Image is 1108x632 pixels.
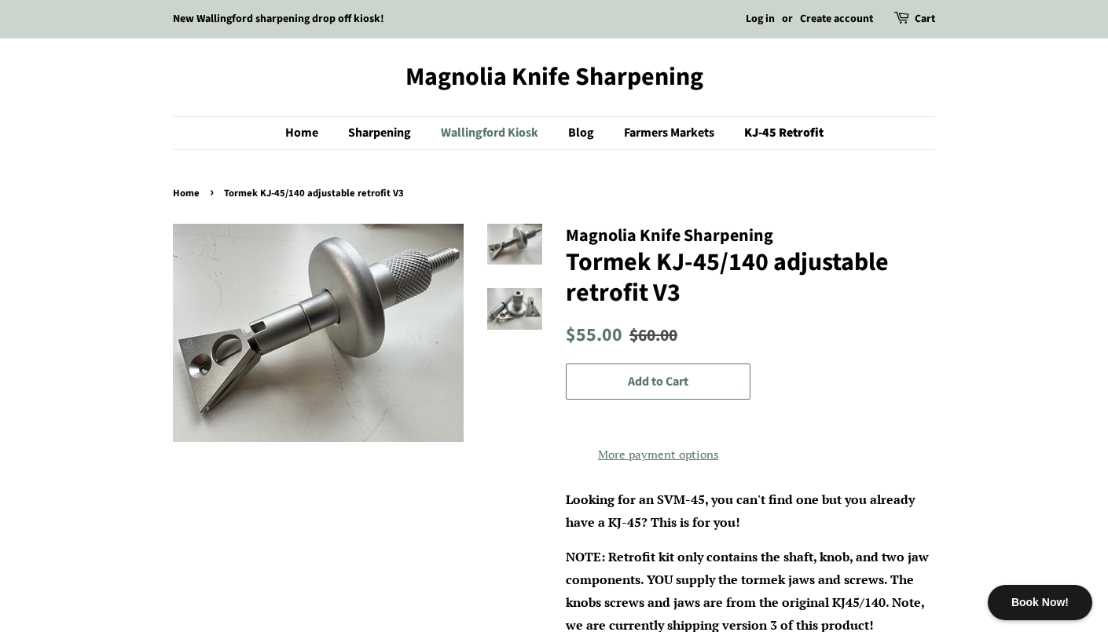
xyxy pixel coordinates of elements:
nav: breadcrumbs [173,185,935,203]
img: Tormek KJ-45/140 adjustable retrofit V3 [173,224,464,442]
a: Home [285,117,334,149]
div: Book Now! [988,585,1092,620]
span: Looking for an SVM-45, you can't find one but you already have a KJ-45? This is for you! [566,491,915,531]
span: › [210,182,218,202]
s: $60.00 [629,323,677,348]
a: Cart [915,10,935,29]
a: Blog [556,117,610,149]
a: Sharpening [336,117,427,149]
li: or [782,10,793,29]
a: Create account [800,11,873,27]
span: $55.00 [566,322,622,349]
a: Home [173,186,204,200]
a: KJ-45 Retrofit [732,117,824,149]
button: Add to Cart [566,363,750,400]
img: Tormek KJ-45/140 adjustable retrofit V3 [487,224,542,265]
span: Add to Cart [628,373,688,390]
a: Farmers Markets [612,117,730,149]
a: Log in [746,11,775,27]
img: Tormek KJ-45/140 adjustable retrofit V3 [487,288,542,330]
a: New Wallingford sharpening drop off kiosk! [173,11,384,27]
a: Wallingford Kiosk [429,117,554,149]
a: More payment options [566,442,750,465]
a: Magnolia Knife Sharpening [173,62,935,92]
span: Tormek KJ-45/140 adjustable retrofit V3 [224,186,408,200]
h1: Tormek KJ-45/140 adjustable retrofit V3 [566,247,935,308]
span: Magnolia Knife Sharpening [566,223,773,248]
